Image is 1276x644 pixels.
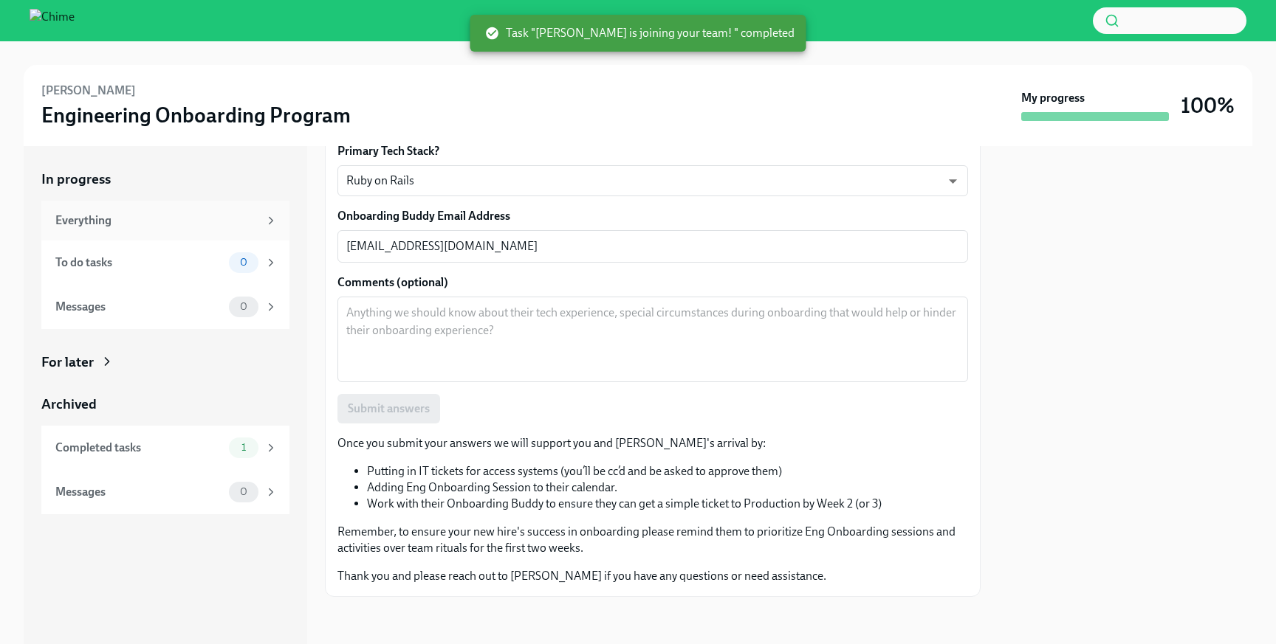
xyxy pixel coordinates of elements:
[41,426,289,470] a: Completed tasks1
[485,25,795,41] span: Task "[PERSON_NAME] is joining your team! " completed
[41,240,289,285] a: To do tasks0
[337,435,968,451] p: Once you submit your answers we will support you and [PERSON_NAME]'s arrival by:
[231,486,256,497] span: 0
[41,285,289,329] a: Messages0
[367,496,968,512] li: Work with their Onboarding Buddy to ensure they can get a simple ticket to Production by Week 2 (...
[41,395,289,414] a: Archived
[367,463,968,479] li: Putting in IT tickets for access systems (you’ll be cc’d and be asked to approve them)
[55,212,258,229] div: Everything
[41,201,289,240] a: Everything
[337,274,968,291] label: Comments (optional)
[55,255,223,271] div: To do tasks
[41,353,94,372] div: For later
[1181,92,1235,119] h3: 100%
[231,257,256,268] span: 0
[337,524,968,556] p: Remember, to ensure your new hire's success in onboarding please remind them to prioritize Eng On...
[337,208,968,224] label: Onboarding Buddy Email Address
[231,301,256,312] span: 0
[41,470,289,514] a: Messages0
[55,299,223,315] div: Messages
[41,83,136,99] h6: [PERSON_NAME]
[337,568,968,584] p: Thank you and please reach out to [PERSON_NAME] if you have any questions or need assistance.
[337,143,968,159] label: Primary Tech Stack?
[337,165,968,196] div: Ruby on Rails
[41,353,289,372] a: For later
[367,479,968,496] li: Adding Eng Onboarding Session to their calendar.
[55,440,223,456] div: Completed tasks
[41,102,351,128] h3: Engineering Onboarding Program
[346,238,959,255] textarea: [EMAIL_ADDRESS][DOMAIN_NAME]
[233,442,255,453] span: 1
[1021,90,1085,106] strong: My progress
[41,170,289,189] a: In progress
[30,9,75,32] img: Chime
[55,484,223,500] div: Messages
